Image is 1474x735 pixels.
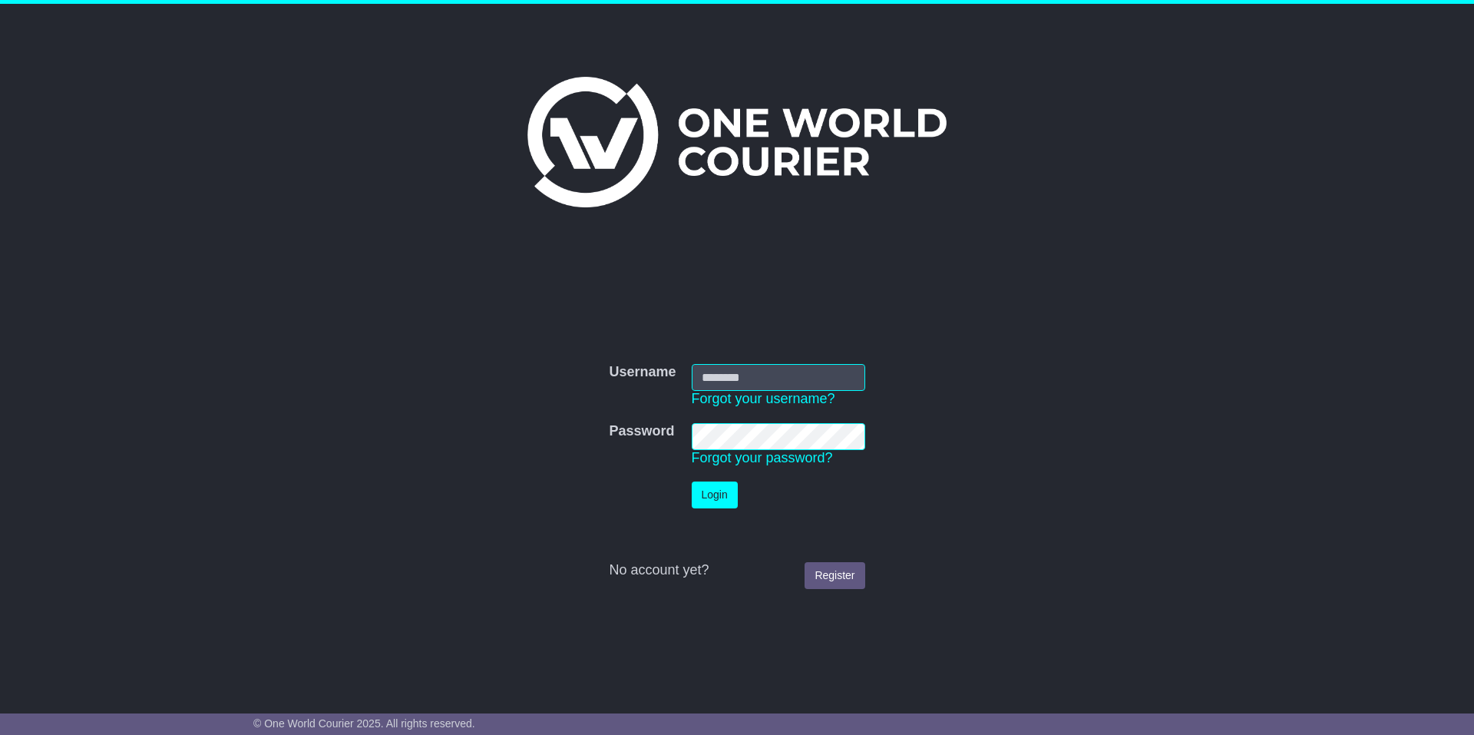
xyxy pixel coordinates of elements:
span: © One World Courier 2025. All rights reserved. [253,717,475,730]
button: Login [692,482,738,508]
a: Forgot your username? [692,391,835,406]
a: Forgot your password? [692,450,833,465]
label: Password [609,423,674,440]
label: Username [609,364,676,381]
div: No account yet? [609,562,864,579]
img: One World [527,77,947,207]
a: Register [805,562,864,589]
